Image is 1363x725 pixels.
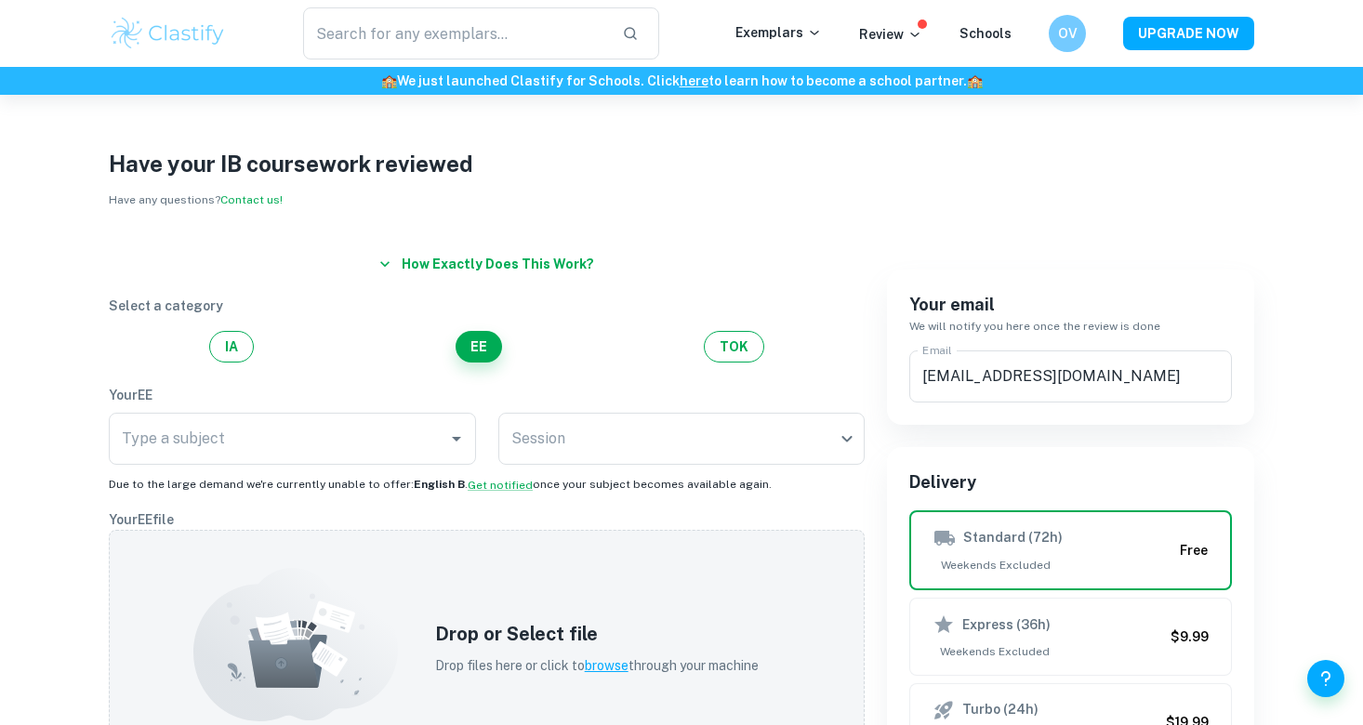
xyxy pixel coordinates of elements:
[909,318,1232,336] h6: We will notify you here once the review is done
[1049,15,1086,52] button: OV
[220,193,283,206] a: Contact us!
[1057,23,1078,44] h6: OV
[456,331,502,362] button: EE
[435,655,759,676] p: Drop files here or click to through your machine
[468,477,533,494] button: Get notified
[680,73,708,88] a: here
[735,22,822,43] p: Exemplars
[959,26,1012,41] a: Schools
[859,24,922,45] p: Review
[4,71,1359,91] h6: We just launched Clastify for Schools. Click to learn how to become a school partner.
[109,147,1254,180] h1: Have your IB coursework reviewed
[1171,626,1209,647] h6: $9.99
[909,510,1232,590] button: Standard (72h)Weekends ExcludedFree
[585,658,629,673] span: browse
[922,342,952,358] label: Email
[435,620,759,648] h5: Drop or Select file
[443,426,470,452] button: Open
[933,643,1163,660] span: Weekends Excluded
[967,73,983,88] span: 🏫
[109,385,865,405] p: Your EE
[909,292,1232,318] h6: Your email
[109,193,283,206] span: Have any questions?
[1123,17,1254,50] button: UPGRADE NOW
[381,73,397,88] span: 🏫
[962,699,1039,721] h6: Turbo (24h)
[1307,660,1344,697] button: Help and Feedback
[704,331,764,362] button: TOK
[933,557,1172,573] span: Weekends Excluded
[909,469,1232,495] h6: Delivery
[209,331,254,362] button: IA
[963,527,1063,549] h6: Standard (72h)
[414,478,465,491] b: English B
[109,509,865,530] p: Your EE file
[303,7,607,59] input: Search for any exemplars...
[372,247,602,281] button: How exactly does this work?
[109,478,772,491] span: Due to the large demand we're currently unable to offer: . once your subject becomes available ag...
[962,614,1051,635] h6: Express (36h)
[109,15,227,52] img: Clastify logo
[109,296,865,316] p: Select a category
[1180,540,1208,560] h6: Free
[909,350,1232,402] input: We'll contact you here
[909,598,1232,676] button: Express (36h)Weekends Excluded$9.99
